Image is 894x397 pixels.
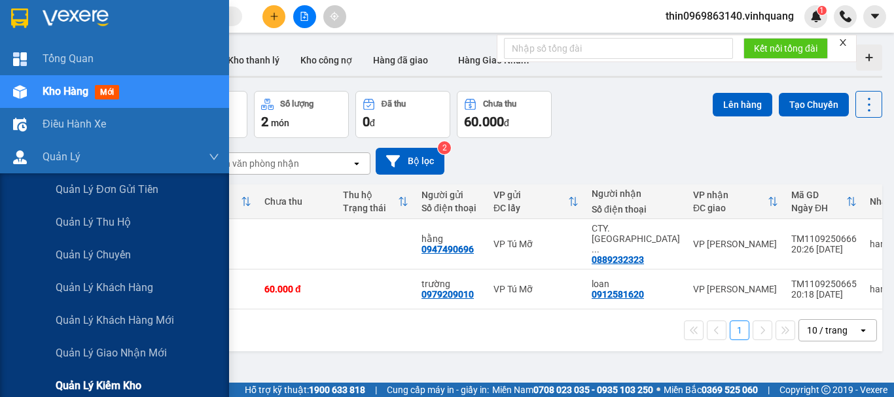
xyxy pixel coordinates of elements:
th: Toggle SortBy [785,184,863,219]
span: Cung cấp máy in - giấy in: [387,383,489,397]
div: Đã thu [382,99,406,109]
input: Nhập số tổng đài [504,38,733,59]
div: VP Tú Mỡ [493,284,579,294]
span: mới [95,85,119,99]
span: down [209,152,219,162]
strong: 0708 023 035 - 0935 103 250 [533,385,653,395]
span: copyright [821,385,831,394]
div: VP nhận [693,190,768,200]
div: Số điện thoại [421,203,480,213]
div: 20:18 [DATE] [791,289,857,300]
div: Chọn văn phòng nhận [209,157,299,170]
span: | [768,383,770,397]
svg: open [351,158,362,169]
span: Tổng Quan [43,50,94,67]
img: icon-new-feature [810,10,822,22]
span: 0 [363,114,370,129]
strong: 0369 525 060 [702,385,758,395]
button: Đã thu0đ [355,91,450,138]
div: ĐC giao [693,203,768,213]
div: Tạo kho hàng mới [856,44,882,71]
span: Kho hàng [43,85,88,97]
div: TM1109250666 [791,233,857,244]
span: Kết nối tổng đài [754,41,817,56]
span: đ [370,118,375,128]
sup: 2 [438,141,451,154]
span: Quản lý khách hàng [56,279,153,296]
th: Toggle SortBy [336,184,415,219]
button: Tạo Chuyến [779,93,849,116]
div: Số lượng [280,99,313,109]
strong: 1900 633 818 [309,385,365,395]
img: logo-vxr [11,9,28,28]
div: loan [592,279,680,289]
span: Điều hành xe [43,116,106,132]
button: Lên hàng [713,93,772,116]
div: Số điện thoại [592,204,680,215]
th: Toggle SortBy [687,184,785,219]
div: hằng [421,233,480,244]
div: TM1109250665 [791,279,857,289]
span: 1 [819,6,824,15]
span: Quản lý thu hộ [56,214,131,230]
div: Chưa thu [264,196,330,207]
span: Quản lý kiểm kho [56,377,141,394]
span: close [838,38,848,47]
span: Quản Lý [43,148,80,165]
div: Người nhận [592,188,680,199]
button: Kho thanh lý [217,44,290,76]
img: warehouse-icon [13,150,27,164]
div: 60.000 đ [264,284,330,294]
span: Hàng Giao Nhầm [458,55,529,65]
button: Chưa thu60.000đ [457,91,552,138]
div: VP Tú Mỡ [493,239,579,249]
span: caret-down [869,10,881,22]
span: ... [592,244,599,254]
button: Số lượng2món [254,91,349,138]
img: phone-icon [840,10,851,22]
span: Quản lý khách hàng mới [56,312,174,328]
div: VP [PERSON_NAME] [693,284,778,294]
span: món [271,118,289,128]
div: Người gửi [421,190,480,200]
button: aim [323,5,346,28]
div: 10 / trang [807,324,848,337]
div: Chưa thu [483,99,516,109]
div: VP [PERSON_NAME] [693,239,778,249]
div: 0947490696 [421,244,474,254]
svg: open [858,325,868,336]
button: 1 [730,320,749,340]
button: plus [262,5,285,28]
button: Bộ lọc [376,148,444,175]
div: ĐC lấy [493,203,568,213]
button: Kho công nợ [290,44,363,76]
span: Quản lý đơn gửi tiền [56,181,158,198]
span: Hỗ trợ kỹ thuật: [245,383,365,397]
button: Hàng đã giao [363,44,438,76]
sup: 1 [817,6,827,15]
span: file-add [300,12,309,21]
span: | [375,383,377,397]
button: caret-down [863,5,886,28]
div: 0912581620 [592,289,644,300]
div: 20:26 [DATE] [791,244,857,254]
span: plus [270,12,279,21]
th: Toggle SortBy [487,184,585,219]
span: Miền Bắc [664,383,758,397]
span: 60.000 [464,114,504,129]
span: 2 [261,114,268,129]
div: Trạng thái [343,203,398,213]
img: dashboard-icon [13,52,27,66]
img: warehouse-icon [13,118,27,131]
div: Thu hộ [343,190,398,200]
div: 0979209010 [421,289,474,300]
div: Mã GD [791,190,846,200]
span: Quản lý chuyến [56,247,131,263]
div: VP gửi [493,190,568,200]
span: aim [330,12,339,21]
span: thin0969863140.vinhquang [655,8,804,24]
div: CTY. VĨNH QUANG [592,223,680,254]
div: Ngày ĐH [791,203,846,213]
span: Miền Nam [492,383,653,397]
span: ⚪️ [656,387,660,392]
